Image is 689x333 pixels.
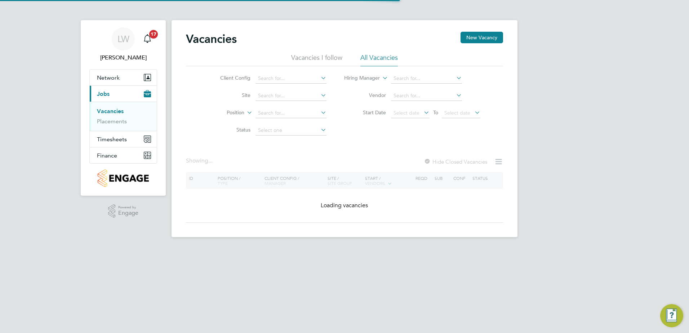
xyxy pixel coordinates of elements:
button: Finance [90,147,157,163]
div: Jobs [90,102,157,131]
span: Jobs [97,90,110,97]
label: Position [203,109,244,116]
input: Search for... [391,74,462,84]
label: Site [209,92,250,98]
a: 17 [140,27,155,50]
a: Vacancies [97,108,124,115]
label: Hiring Manager [338,75,380,82]
a: Go to home page [89,169,157,187]
span: Select date [394,110,419,116]
a: LW[PERSON_NAME] [89,27,157,62]
span: Powered by [118,204,138,210]
input: Search for... [255,74,326,84]
label: Vendor [344,92,386,98]
span: 17 [149,30,158,39]
h2: Vacancies [186,32,237,46]
span: Select date [444,110,470,116]
nav: Main navigation [81,20,166,196]
img: countryside-properties-logo-retina.png [98,169,148,187]
span: Louis Woodcock [89,53,157,62]
input: Search for... [255,91,326,101]
span: Engage [118,210,138,216]
a: Placements [97,118,127,125]
button: Engage Resource Center [660,304,683,327]
div: Showing [186,157,214,165]
label: Client Config [209,75,250,81]
button: Jobs [90,86,157,102]
li: All Vacancies [360,53,398,66]
button: Network [90,70,157,85]
a: Powered byEngage [108,204,139,218]
label: Hide Closed Vacancies [424,158,487,165]
input: Select one [255,125,326,136]
input: Search for... [255,108,326,118]
li: Vacancies I follow [291,53,342,66]
label: Start Date [344,109,386,116]
button: Timesheets [90,131,157,147]
label: Status [209,126,250,133]
span: Network [97,74,120,81]
span: Finance [97,152,117,159]
input: Search for... [391,91,462,101]
span: ... [208,157,213,164]
span: Timesheets [97,136,127,143]
span: LW [117,34,129,44]
button: New Vacancy [461,32,503,43]
span: To [431,108,440,117]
